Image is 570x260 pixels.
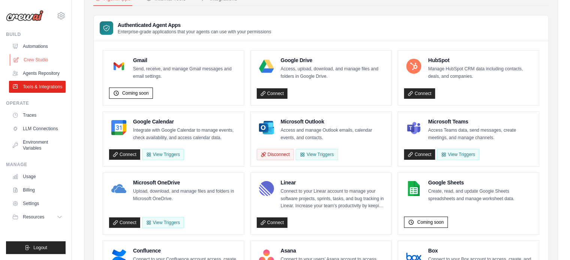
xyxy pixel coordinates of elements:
h4: Asana [281,247,386,254]
a: Connect [257,217,288,228]
a: Connect [109,149,140,160]
img: Microsoft OneDrive Logo [111,181,126,196]
h3: Authenticated Agent Apps [118,21,271,29]
div: Manage [6,162,66,168]
img: Google Drive Logo [259,59,274,74]
h4: Google Drive [281,56,386,64]
span: Resources [23,214,44,220]
: View Triggers [437,149,479,160]
img: Logo [6,10,43,21]
div: Build [6,31,66,37]
div: Widget de chat [533,224,570,260]
p: Access Teams data, send messages, create meetings, and manage channels. [428,127,533,141]
a: Traces [9,109,66,121]
p: Integrate with Google Calendar to manage events, check availability, and access calendar data. [133,127,238,141]
p: Connect to your Linear account to manage your software projects, sprints, tasks, and bug tracking... [281,188,386,210]
p: Access, upload, download, and manage files and folders in Google Drive. [281,65,386,80]
h4: Google Calendar [133,118,238,125]
a: Connect [404,149,435,160]
p: Send, receive, and manage Gmail messages and email settings. [133,65,238,80]
h4: Confluence [133,247,238,254]
a: Agents Repository [9,67,66,79]
img: HubSpot Logo [406,59,421,74]
h4: Microsoft Outlook [281,118,386,125]
button: Disconnect [257,149,294,160]
span: Coming soon [122,90,149,96]
: View Triggers [142,217,184,228]
a: Connect [109,217,140,228]
h4: Gmail [133,56,238,64]
a: Billing [9,184,66,196]
iframe: Chat Widget [533,224,570,260]
div: Operate [6,100,66,106]
img: Microsoft Outlook Logo [259,120,274,135]
p: Create, read, and update Google Sheets spreadsheets and manage worksheet data. [428,188,533,202]
a: Settings [9,198,66,209]
h4: Google Sheets [428,179,533,186]
button: View Triggers [142,149,184,160]
p: Enterprise-grade applications that your agents can use with your permissions [118,29,271,35]
: View Triggers [296,149,338,160]
h4: Microsoft OneDrive [133,179,238,186]
a: Tools & Integrations [9,81,66,93]
h4: Box [428,247,533,254]
p: Upload, download, and manage files and folders in Microsoft OneDrive. [133,188,238,202]
a: Automations [9,40,66,52]
h4: Microsoft Teams [428,118,533,125]
a: Usage [9,171,66,183]
img: Google Calendar Logo [111,120,126,135]
img: Linear Logo [259,181,274,196]
img: Gmail Logo [111,59,126,74]
span: Logout [33,245,47,251]
a: Connect [257,88,288,99]
h4: HubSpot [428,56,533,64]
h4: Linear [281,179,386,186]
img: Microsoft Teams Logo [406,120,421,135]
a: Environment Variables [9,136,66,154]
img: Google Sheets Logo [406,181,421,196]
a: Connect [404,88,435,99]
button: Resources [9,211,66,223]
p: Manage HubSpot CRM data including contacts, deals, and companies. [428,65,533,80]
button: Logout [6,241,66,254]
p: Access and manage Outlook emails, calendar events, and contacts. [281,127,386,141]
span: Coming soon [417,219,444,225]
a: LLM Connections [9,123,66,135]
a: Crew Studio [10,54,66,66]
